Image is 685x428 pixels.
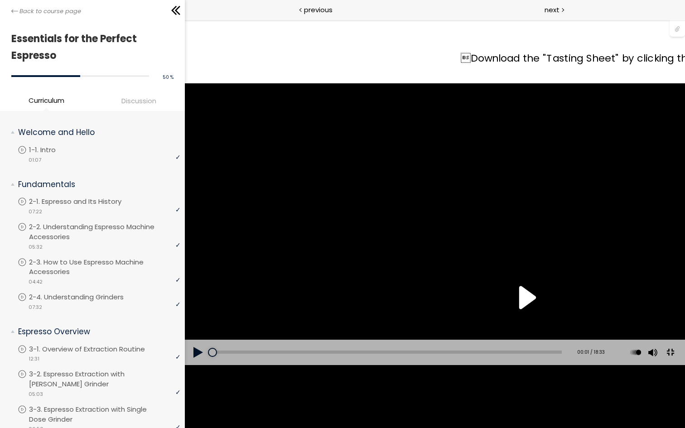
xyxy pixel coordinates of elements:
[443,320,459,345] div: Change playback rate
[18,179,174,190] p: Fundamentals
[29,292,142,302] p: 2-4. Understanding Grinders
[29,257,180,277] p: 2-3. How to Use Espresso Machine Accessories
[29,344,163,354] p: 3-1. Overview of Extraction Routine
[11,30,169,64] h1: Essentials for the Perfect Espresso
[29,222,180,242] p: 2-2. Understanding Espresso Machine Accessories
[29,390,43,398] span: 05:03
[29,243,43,251] span: 05:32
[385,329,420,336] div: 00:01 / 18:33
[460,320,474,345] button: Volume
[121,96,156,106] span: Discussion
[29,208,42,216] span: 07:22
[18,127,174,138] p: Welcome and Hello
[545,5,560,15] span: next
[29,369,180,389] p: 3-2. Espresso Extraction with [PERSON_NAME] Grinder
[29,145,74,155] p: 1-1. Intro
[18,326,174,337] p: Espresso Overview
[444,320,458,345] button: Play back rate
[29,303,42,311] span: 07:32
[29,355,39,363] span: 12:31
[185,20,685,428] iframe: To enrich screen reader interactions, please activate Accessibility in Grammarly extension settings
[29,156,41,164] span: 01:07
[11,7,81,16] a: Back to course page
[304,5,333,15] span: previous
[276,31,509,45] span: Download the "Tasting Sheet" by clicking the
[29,95,64,106] span: Curriculum
[29,197,140,207] p: 2-1. Espresso and Its History
[163,74,174,81] span: 50 %
[19,7,81,16] span: Back to course page
[29,404,180,424] p: 3-3. Espresso Extraction with Single Dose Grinder
[29,278,43,286] span: 04:42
